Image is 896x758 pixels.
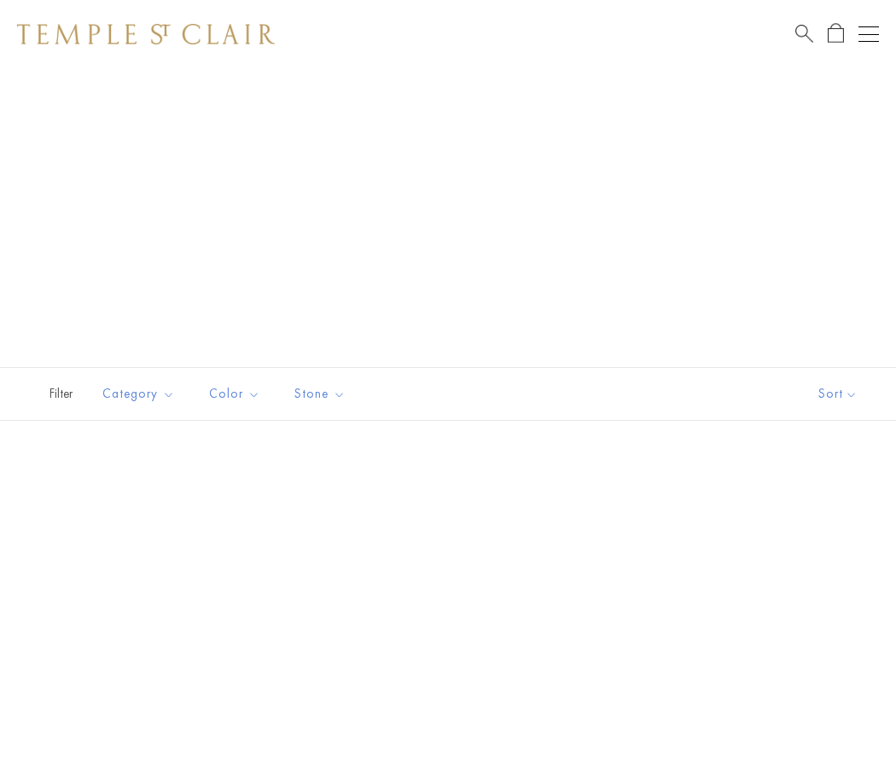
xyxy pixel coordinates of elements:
[795,23,813,44] a: Search
[780,368,896,420] button: Show sort by
[201,383,273,405] span: Color
[828,23,844,44] a: Open Shopping Bag
[94,383,188,405] span: Category
[17,24,275,44] img: Temple St. Clair
[858,24,879,44] button: Open navigation
[286,383,358,405] span: Stone
[90,375,188,413] button: Category
[196,375,273,413] button: Color
[282,375,358,413] button: Stone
